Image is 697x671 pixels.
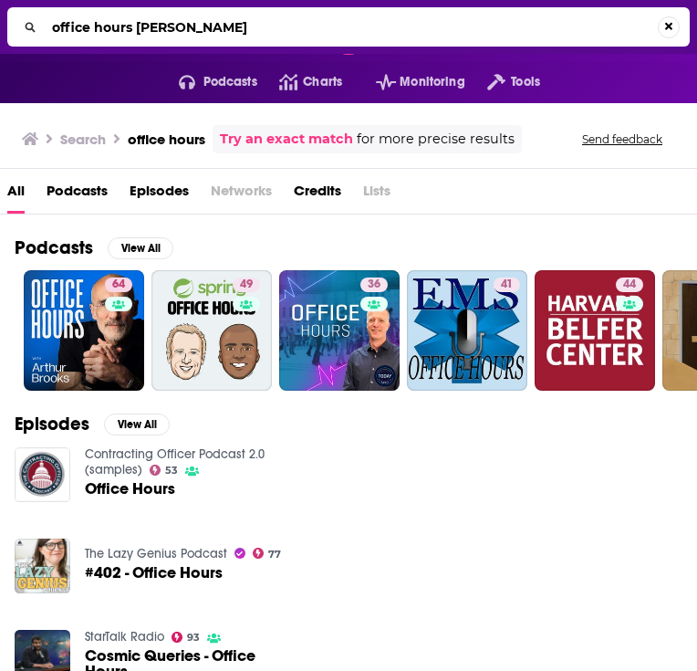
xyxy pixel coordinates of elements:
a: 53 [150,465,179,476]
span: Lists [363,176,390,214]
span: Podcasts [203,69,257,95]
a: EpisodesView All [15,413,170,435]
button: View All [104,414,170,435]
a: The Lazy Genius Podcast [85,546,227,561]
h3: office hours [128,131,205,148]
a: Office Hours [85,481,175,497]
a: 49 [151,270,272,391]
div: Search... [7,7,690,47]
a: Credits [294,176,341,214]
a: PodcastsView All [15,236,173,259]
button: open menu [354,68,465,97]
a: 64 [105,278,132,292]
a: 49 [233,278,260,292]
a: Episodes [130,176,189,214]
span: 64 [112,276,125,294]
span: Monitoring [400,69,464,95]
a: #402 - Office Hours [85,565,223,581]
a: All [7,176,25,214]
span: 49 [240,276,253,294]
span: 53 [165,467,178,475]
span: Tools [511,69,540,95]
button: open menu [157,68,257,97]
span: 44 [623,276,636,294]
input: Search... [45,13,658,42]
a: 44 [616,278,643,292]
h3: Search [60,131,106,148]
button: open menu [465,68,540,97]
a: Try an exact match [220,129,353,150]
button: Send feedback [577,131,668,147]
a: 36 [279,270,400,391]
a: 44 [535,270,655,391]
h2: Episodes [15,413,89,435]
a: Contracting Officer Podcast 2.0 (samples) [85,446,265,477]
h2: Podcasts [15,236,93,259]
a: 64 [24,270,144,391]
span: 41 [501,276,513,294]
a: Charts [257,68,342,97]
a: StarTalk Radio [85,629,164,645]
span: Charts [303,69,342,95]
span: 93 [187,634,200,642]
a: 93 [172,632,201,643]
img: #402 - Office Hours [15,539,70,594]
span: 36 [368,276,380,294]
a: 41 [494,278,520,292]
a: 36 [360,278,388,292]
span: for more precise results [357,129,515,150]
button: View All [108,237,173,259]
a: Podcasts [47,176,108,214]
span: 77 [268,550,281,559]
img: Office Hours [15,447,70,503]
a: 41 [407,270,527,391]
a: 77 [253,548,282,559]
span: Networks [211,176,272,214]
